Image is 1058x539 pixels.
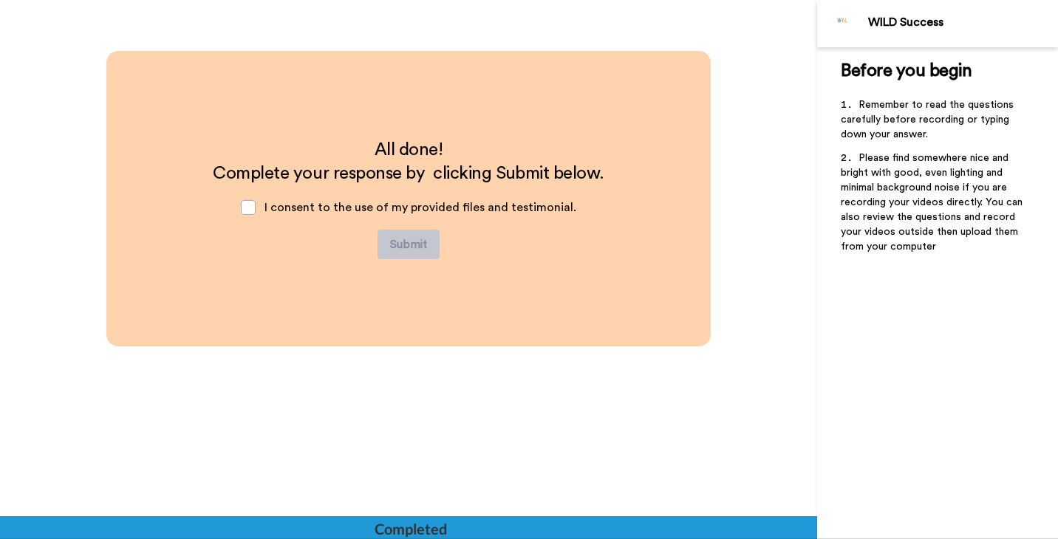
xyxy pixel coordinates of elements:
[375,518,446,539] div: Completed
[841,100,1017,140] span: Remember to read the questions carefully before recording or typing down your answer.
[378,230,440,259] button: Submit
[375,141,443,159] span: All done!
[868,16,1057,30] div: WILD Success
[825,6,861,41] img: Profile Image
[841,62,972,80] span: Before you begin
[213,165,604,182] span: Complete your response by clicking Submit below.
[841,153,1025,252] span: Please find somewhere nice and bright with good, even lighting and minimal background noise if yo...
[264,202,576,213] span: I consent to the use of my provided files and testimonial.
